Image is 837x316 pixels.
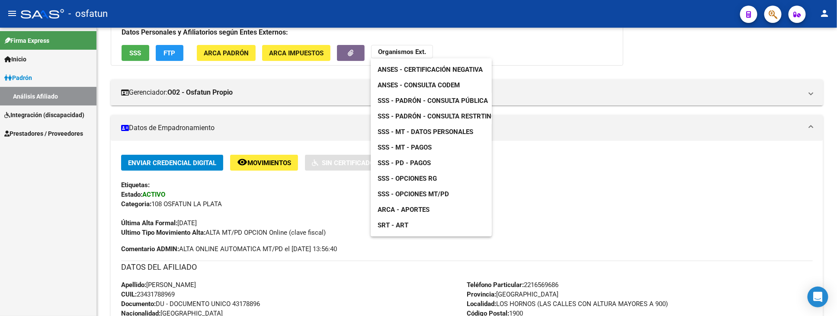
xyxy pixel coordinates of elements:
[378,66,483,73] span: ANSES - Certificación Negativa
[371,62,490,77] a: ANSES - Certificación Negativa
[378,97,488,105] span: SSS - Padrón - Consulta Pública
[371,186,456,202] a: SSS - Opciones MT/PD
[371,140,439,155] a: SSS - MT - Pagos
[371,171,444,186] a: SSS - Opciones RG
[378,112,506,120] span: SSS - Padrón - Consulta Restrtingida
[371,109,513,124] a: SSS - Padrón - Consulta Restrtingida
[371,77,467,93] a: ANSES - Consulta CODEM
[371,124,480,140] a: SSS - MT - Datos Personales
[378,190,449,198] span: SSS - Opciones MT/PD
[378,144,432,151] span: SSS - MT - Pagos
[371,202,436,217] a: ARCA - Aportes
[378,81,460,89] span: ANSES - Consulta CODEM
[378,175,437,182] span: SSS - Opciones RG
[378,206,430,214] span: ARCA - Aportes
[808,287,828,307] div: Open Intercom Messenger
[371,217,492,233] a: SRT - ART
[378,128,473,136] span: SSS - MT - Datos Personales
[371,93,495,109] a: SSS - Padrón - Consulta Pública
[378,221,408,229] span: SRT - ART
[371,155,438,171] a: SSS - PD - Pagos
[378,159,431,167] span: SSS - PD - Pagos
